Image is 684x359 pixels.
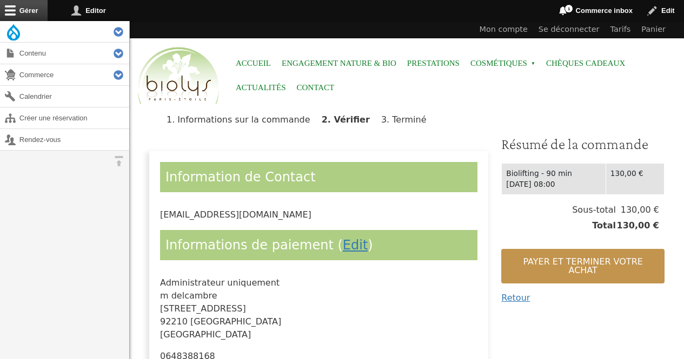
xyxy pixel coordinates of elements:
[606,163,664,194] td: 130,00 €
[165,170,316,185] span: Information de Contact
[531,62,535,66] span: »
[501,135,665,153] h3: Résumé de la commande
[343,238,368,253] a: Edit
[474,21,533,38] a: Mon compte
[236,51,271,76] a: Accueil
[605,21,636,38] a: Tarifs
[506,168,601,179] div: Biolifting - 90 min
[565,4,573,13] span: 1
[297,76,335,100] a: Contact
[135,45,222,107] img: Accueil
[572,204,616,216] span: Sous-total
[322,114,378,125] li: Vérifier
[160,316,188,327] span: 92210
[616,219,659,232] span: 130,00 €
[501,293,530,303] a: Retour
[506,180,555,188] time: [DATE] 08:00
[160,208,477,221] div: [EMAIL_ADDRESS][DOMAIN_NAME]
[407,51,460,76] a: Prestations
[636,21,671,38] a: Panier
[160,329,251,340] span: [GEOGRAPHIC_DATA]
[592,219,616,232] span: Total
[546,51,625,76] a: Chèques cadeaux
[381,114,435,125] li: Terminé
[130,21,684,113] header: Entête du site
[160,290,169,301] span: m
[501,249,665,283] button: Payer et terminer votre achat
[533,21,605,38] a: Se déconnecter
[282,51,396,76] a: Engagement Nature & Bio
[108,151,129,172] button: Orientation horizontale
[236,76,286,100] a: Actualités
[165,238,373,253] span: Informations de paiement ( )
[171,290,217,301] span: delcambre
[167,114,319,125] li: Informations sur la commande
[470,51,535,76] span: Cosmétiques
[190,316,281,327] span: [GEOGRAPHIC_DATA]
[616,204,659,216] span: 130,00 €
[160,303,246,314] span: [STREET_ADDRESS]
